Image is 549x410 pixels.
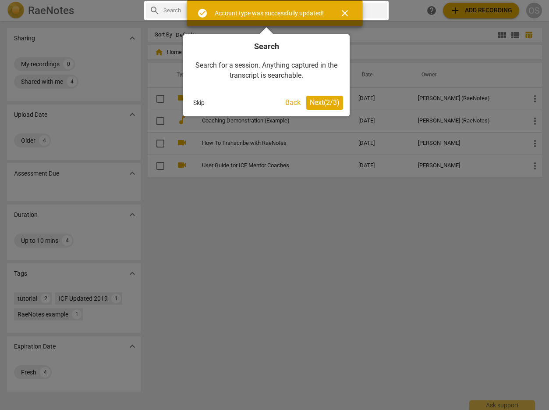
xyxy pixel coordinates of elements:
[306,96,343,110] button: Next
[190,41,343,52] h4: Search
[282,96,304,110] button: Back
[190,52,343,89] div: Search for a session. Anything captured in the transcript is searchable.
[310,98,340,107] span: Next ( 2 / 3 )
[190,96,208,109] button: Skip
